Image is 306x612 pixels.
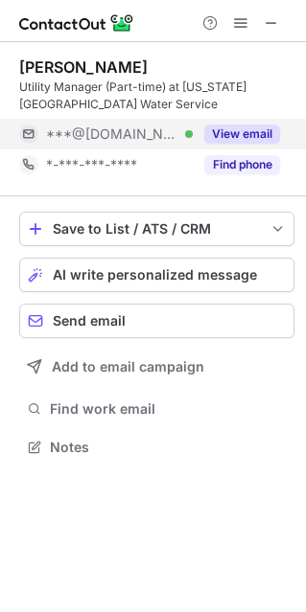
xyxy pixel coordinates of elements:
[52,359,204,374] span: Add to email campaign
[19,434,294,461] button: Notes
[19,304,294,338] button: Send email
[19,396,294,422] button: Find work email
[53,313,126,329] span: Send email
[204,125,280,144] button: Reveal Button
[204,155,280,174] button: Reveal Button
[50,439,287,456] span: Notes
[19,212,294,246] button: save-profile-one-click
[53,221,261,237] div: Save to List / ATS / CRM
[19,79,294,113] div: Utility Manager (Part-time) at [US_STATE][GEOGRAPHIC_DATA] Water Service
[19,57,148,77] div: [PERSON_NAME]
[19,11,134,34] img: ContactOut v5.3.10
[19,258,294,292] button: AI write personalized message
[50,400,287,418] span: Find work email
[46,125,178,143] span: ***@[DOMAIN_NAME]
[19,350,294,384] button: Add to email campaign
[53,267,257,283] span: AI write personalized message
